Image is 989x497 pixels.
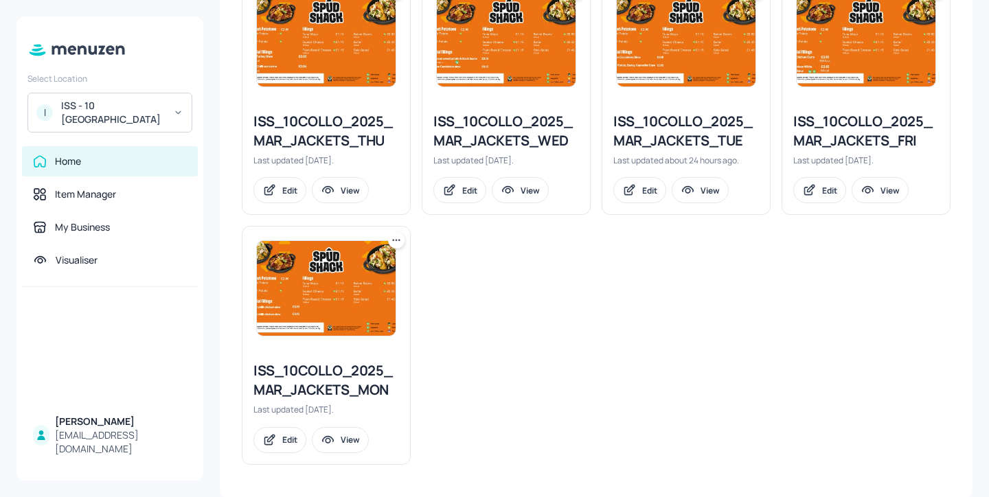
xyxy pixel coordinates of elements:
[613,154,759,166] div: Last updated about 24 hours ago.
[282,185,297,196] div: Edit
[341,185,360,196] div: View
[253,404,399,415] div: Last updated [DATE].
[257,241,396,336] img: 2025-10-02-1759393405399iy65h7daehm.jpeg
[55,415,187,428] div: [PERSON_NAME]
[253,112,399,150] div: ISS_10COLLO_2025_MAR_JACKETS_THU
[822,185,837,196] div: Edit
[253,154,399,166] div: Last updated [DATE].
[521,185,540,196] div: View
[433,112,579,150] div: ISS_10COLLO_2025_MAR_JACKETS_WED
[341,434,360,446] div: View
[55,187,116,201] div: Item Manager
[701,185,720,196] div: View
[27,73,192,84] div: Select Location
[282,434,297,446] div: Edit
[642,185,657,196] div: Edit
[253,361,399,400] div: ISS_10COLLO_2025_MAR_JACKETS_MON
[61,99,165,126] div: ISS - 10 [GEOGRAPHIC_DATA]
[462,185,477,196] div: Edit
[793,112,939,150] div: ISS_10COLLO_2025_MAR_JACKETS_FRI
[433,154,579,166] div: Last updated [DATE].
[55,154,81,168] div: Home
[880,185,900,196] div: View
[613,112,759,150] div: ISS_10COLLO_2025_MAR_JACKETS_TUE
[793,154,939,166] div: Last updated [DATE].
[56,253,98,267] div: Visualiser
[55,220,110,234] div: My Business
[55,428,187,456] div: [EMAIL_ADDRESS][DOMAIN_NAME]
[36,104,53,121] div: I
